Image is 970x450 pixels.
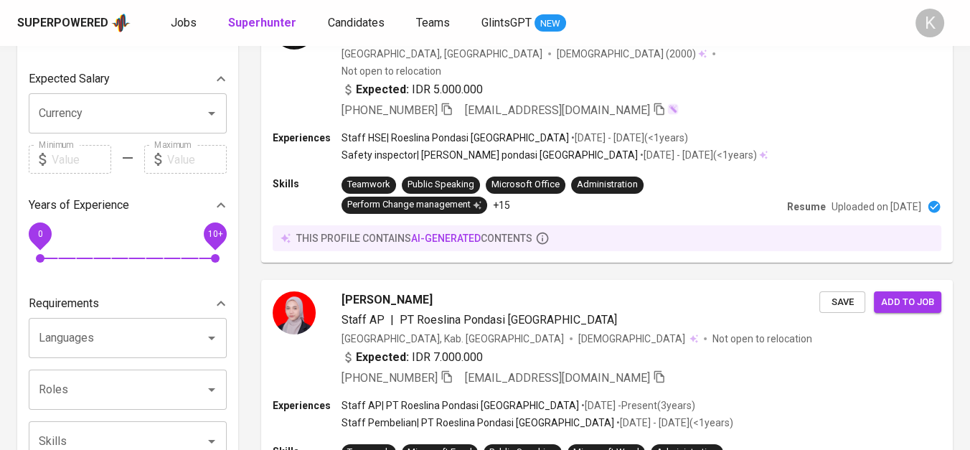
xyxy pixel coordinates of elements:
p: Not open to relocation [342,64,441,78]
span: Save [827,294,858,311]
p: • [DATE] - [DATE] ( <1 years ) [569,131,688,145]
span: [PHONE_NUMBER] [342,103,438,117]
span: AI-generated [411,233,481,244]
div: K [915,9,944,37]
p: Safety inspector | [PERSON_NAME] pondasi [GEOGRAPHIC_DATA] [342,148,638,162]
p: Skills [273,177,342,191]
div: Requirements [29,289,227,318]
span: 10+ [207,229,222,239]
p: Not open to relocation [712,332,812,346]
p: this profile contains contents [296,231,532,245]
input: Value [52,145,111,174]
p: Expected Salary [29,70,110,88]
span: [EMAIL_ADDRESS][DOMAIN_NAME] [465,103,650,117]
div: Expected Salary [29,65,227,93]
div: [GEOGRAPHIC_DATA], [GEOGRAPHIC_DATA] [342,47,542,61]
div: (2000) [557,47,707,61]
span: GlintsGPT [481,16,532,29]
span: [DEMOGRAPHIC_DATA] [557,47,666,61]
div: Perform Change management [347,198,481,212]
p: • [DATE] - Present ( 3 years ) [579,398,695,413]
b: Expected: [356,81,409,98]
a: Candidates [328,14,387,32]
span: Jobs [171,16,197,29]
p: • [DATE] - [DATE] ( <1 years ) [614,416,733,430]
span: [PHONE_NUMBER] [342,371,438,385]
span: PT Roeslina Pondasi [GEOGRAPHIC_DATA] [400,313,617,327]
div: Public Speaking [408,178,474,192]
p: Staff Pembelian | PT Roeslina Pondasi [GEOGRAPHIC_DATA] [342,416,614,430]
a: Jobs [171,14,199,32]
div: Microsoft Office [491,178,560,192]
img: magic_wand.svg [667,103,679,115]
div: Superpowered [17,15,108,32]
button: Add to job [874,291,941,314]
img: 5f0f8314-a230-41bb-8199-9a72fa341675.jpg [273,291,316,334]
span: Staff AP [342,313,385,327]
p: Staff HSE | Roeslina Pondasi [GEOGRAPHIC_DATA] [342,131,569,145]
span: Candidates [328,16,385,29]
p: +15 [493,198,510,212]
span: Teams [416,16,450,29]
b: Expected: [356,349,409,366]
div: Teamwork [347,178,390,192]
p: Experiences [273,398,342,413]
p: Experiences [273,131,342,145]
div: IDR 5.000.000 [342,81,483,98]
a: Superhunter [228,14,299,32]
span: [EMAIL_ADDRESS][DOMAIN_NAME] [465,371,650,385]
p: Staff AP | PT Roeslina Pondasi [GEOGRAPHIC_DATA] [342,398,579,413]
p: • [DATE] - [DATE] ( <1 years ) [638,148,757,162]
div: IDR 7.000.000 [342,349,483,366]
a: Superpoweredapp logo [17,12,131,34]
b: Superhunter [228,16,296,29]
span: | [390,311,394,329]
span: [PERSON_NAME] [342,291,433,309]
div: Administration [577,178,638,192]
button: Open [202,328,222,348]
button: Open [202,103,222,123]
p: Requirements [29,295,99,312]
div: [GEOGRAPHIC_DATA], Kab. [GEOGRAPHIC_DATA] [342,332,564,346]
input: Value [167,145,227,174]
img: app logo [111,12,131,34]
button: Save [819,291,865,314]
span: [DEMOGRAPHIC_DATA] [578,332,687,346]
p: Uploaded on [DATE] [832,200,921,214]
span: NEW [535,17,566,31]
a: Teams [416,14,453,32]
span: Add to job [881,294,934,311]
a: GlintsGPT NEW [481,14,566,32]
p: Years of Experience [29,197,129,214]
button: Open [202,380,222,400]
p: Resume [787,200,826,214]
span: 0 [37,229,42,239]
div: Years of Experience [29,191,227,220]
